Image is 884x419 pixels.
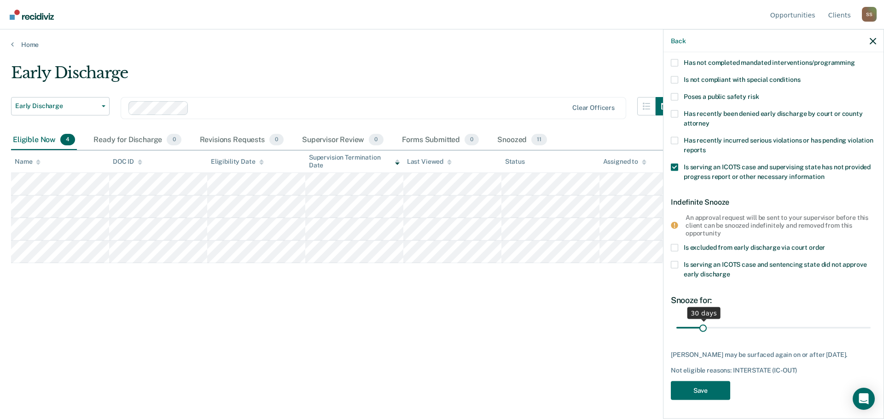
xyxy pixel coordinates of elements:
span: Has recently been denied early discharge by court or county attorney [684,109,863,126]
div: DOC ID [113,158,142,166]
div: Name [15,158,41,166]
span: Has not completed mandated interventions/programming [684,58,855,66]
div: Early Discharge [11,63,674,90]
span: 0 [167,134,181,146]
div: Eligibility Date [211,158,264,166]
span: Early Discharge [15,102,98,110]
img: Recidiviz [10,10,54,20]
div: Indefinite Snooze [671,190,876,213]
span: 0 [369,134,383,146]
span: 4 [60,134,75,146]
div: Revisions Requests [198,130,285,150]
a: Home [11,40,873,49]
div: 30 days [687,307,721,319]
span: Is not compliant with special conditions [684,75,800,83]
div: Last Viewed [407,158,452,166]
div: Ready for Discharge [92,130,183,150]
div: Eligible Now [11,130,77,150]
button: Back [671,37,686,45]
div: An approval request will be sent to your supervisor before this client can be snoozed indefinitel... [686,213,869,236]
div: S S [862,7,877,22]
span: Is excluded from early discharge via court order [684,244,825,251]
span: 11 [531,134,547,146]
span: Has recently incurred serious violations or has pending violation reports [684,136,873,153]
button: Save [671,381,730,400]
div: Status [505,158,525,166]
div: Not eligible reasons: INTERSTATE (IC-OUT) [671,366,876,374]
button: Profile dropdown button [862,7,877,22]
span: Poses a public safety risk [684,92,759,100]
div: Open Intercom Messenger [853,388,875,410]
div: Assigned to [603,158,646,166]
div: Supervision Termination Date [309,154,400,169]
div: Supervisor Review [300,130,385,150]
div: Forms Submitted [400,130,481,150]
div: Snooze for: [671,295,876,305]
div: Snoozed [495,130,549,150]
span: Is serving an ICOTS case and supervising state has not provided progress report or other necessar... [684,163,871,180]
div: Clear officers [572,104,615,112]
div: [PERSON_NAME] may be surfaced again on or after [DATE]. [671,350,876,358]
span: Is serving an ICOTS case and sentencing state did not approve early discharge [684,261,867,278]
span: 0 [269,134,284,146]
span: 0 [465,134,479,146]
